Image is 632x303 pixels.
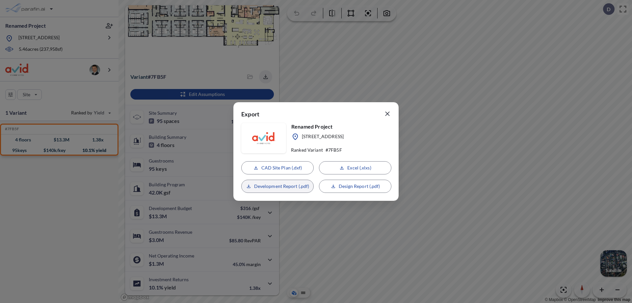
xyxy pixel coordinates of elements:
[291,123,344,130] p: Renamed Project
[241,161,314,174] button: CAD Site Plan (.dxf)
[241,110,259,120] p: Export
[302,133,344,141] p: [STREET_ADDRESS]
[319,180,391,193] button: Design Report (.pdf)
[291,147,323,153] p: Ranked Variant
[254,183,309,190] p: Development Report (.pdf)
[347,165,371,171] p: Excel (.xlxs)
[241,180,314,193] button: Development Report (.pdf)
[252,132,276,144] img: floorplanBranLogoPlug
[261,165,302,171] p: CAD Site Plan (.dxf)
[326,147,342,153] p: # 7FB5F
[319,161,391,174] button: Excel (.xlxs)
[339,183,380,190] p: Design Report (.pdf)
